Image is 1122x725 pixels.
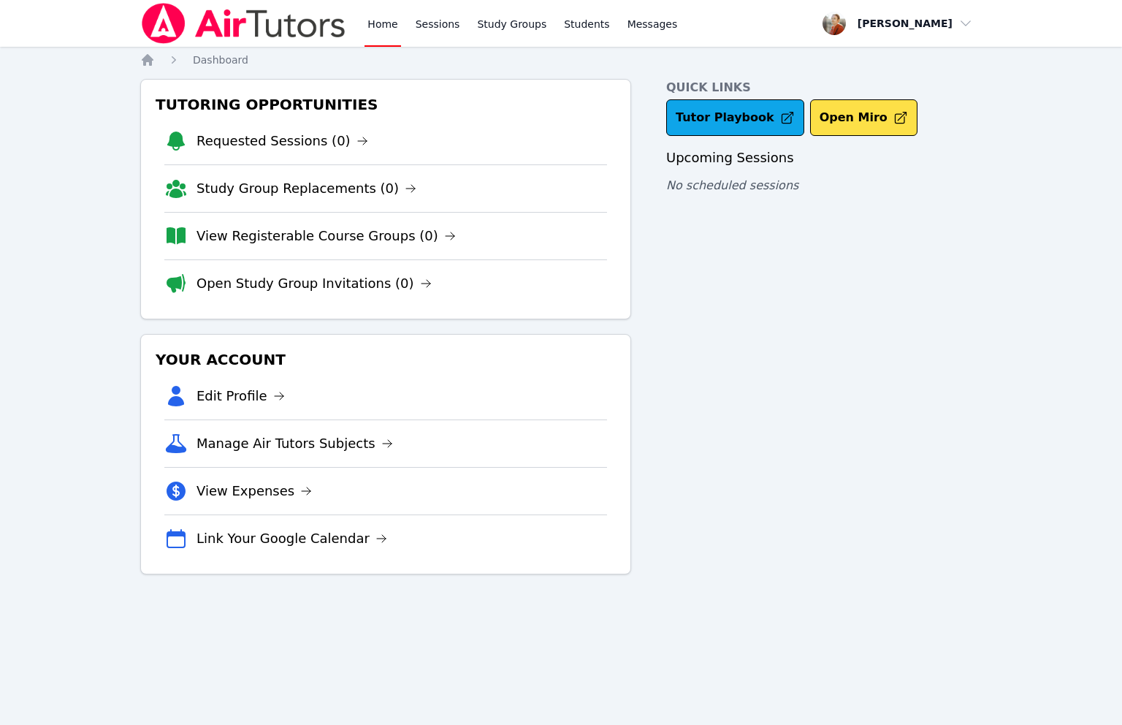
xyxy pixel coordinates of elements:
h3: Upcoming Sessions [666,148,982,168]
a: Study Group Replacements (0) [196,178,416,199]
span: No scheduled sessions [666,178,798,192]
h4: Quick Links [666,79,982,96]
a: Requested Sessions (0) [196,131,368,151]
a: View Expenses [196,481,312,501]
h3: Tutoring Opportunities [153,91,619,118]
span: Dashboard [193,54,248,66]
a: Manage Air Tutors Subjects [196,433,393,454]
a: Tutor Playbook [666,99,804,136]
img: Air Tutors [140,3,347,44]
a: Dashboard [193,53,248,67]
button: Open Miro [810,99,917,136]
span: Messages [627,17,678,31]
a: View Registerable Course Groups (0) [196,226,456,246]
h3: Your Account [153,346,619,373]
a: Edit Profile [196,386,285,406]
a: Link Your Google Calendar [196,528,387,549]
a: Open Study Group Invitations (0) [196,273,432,294]
nav: Breadcrumb [140,53,982,67]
